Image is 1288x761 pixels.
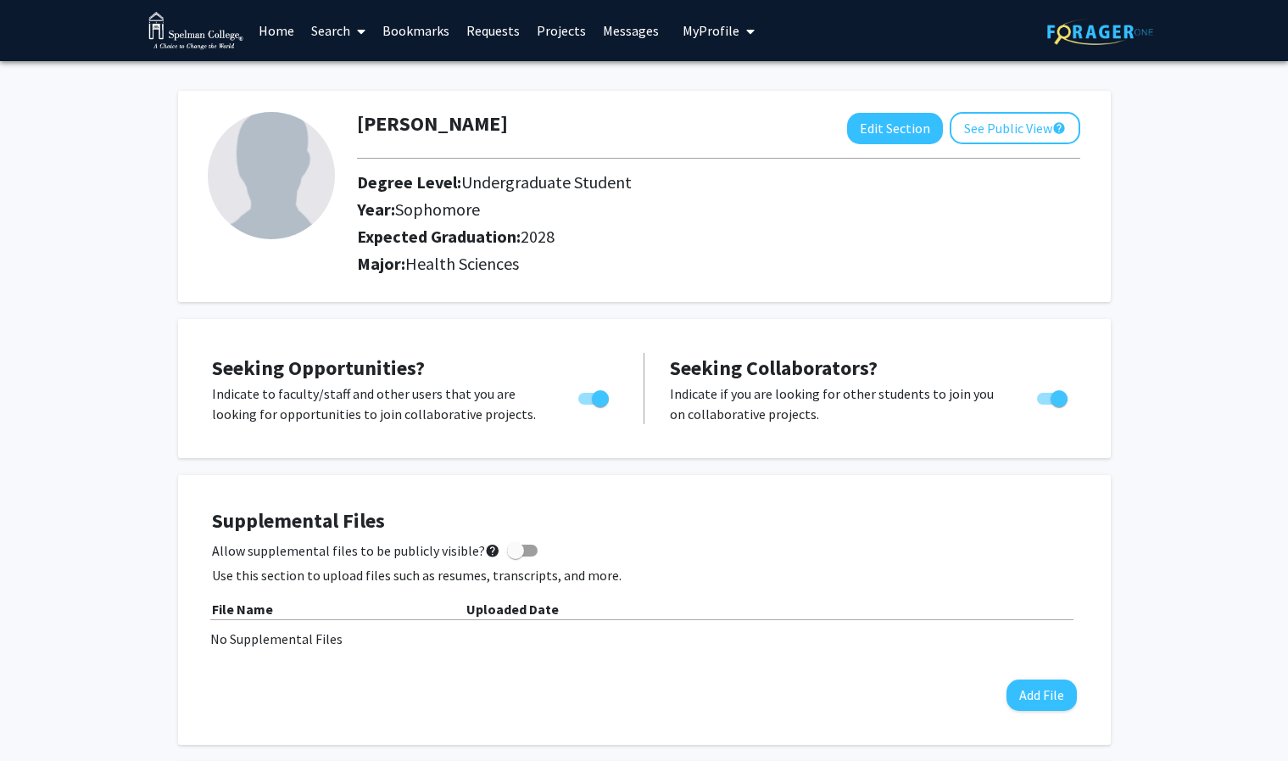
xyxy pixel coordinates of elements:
a: Search [303,1,374,60]
h2: Year: [357,199,1003,220]
a: Projects [528,1,594,60]
h2: Degree Level: [357,172,1003,193]
span: Sophomore [395,199,480,220]
h1: [PERSON_NAME] [357,112,508,137]
span: 2028 [521,226,555,247]
span: Seeking Collaborators? [670,355,878,381]
mat-icon: help [1052,118,1066,138]
img: Spelman College Logo [148,12,244,50]
span: My Profile [683,22,739,39]
b: Uploaded Date [466,601,559,618]
span: Allow supplemental files to be publicly visible? [212,540,500,561]
a: Requests [458,1,528,60]
span: Undergraduate Student [461,171,632,193]
div: Toggle [1030,383,1077,409]
h4: Supplemental Files [212,509,1077,534]
div: No Supplemental Files [210,629,1079,649]
button: Add File [1006,680,1077,711]
a: Home [250,1,303,60]
p: Indicate to faculty/staff and other users that you are looking for opportunities to join collabor... [212,383,546,424]
p: Indicate if you are looking for other students to join you on collaborative projects. [670,383,1005,424]
a: Bookmarks [374,1,458,60]
h2: Expected Graduation: [357,227,1003,247]
b: File Name [212,601,273,618]
h2: Major: [357,254,1080,274]
a: Messages [594,1,667,60]
img: Profile Picture [208,112,335,239]
button: See Public View [950,112,1080,144]
img: ForagerOne Logo [1047,19,1153,45]
mat-icon: help [485,540,500,561]
div: Toggle [572,383,618,409]
span: Seeking Opportunities? [212,355,425,381]
p: Use this section to upload files such as resumes, transcripts, and more. [212,565,1077,585]
iframe: Chat [13,685,72,748]
span: Health Sciences [405,253,519,274]
button: Edit Section [847,113,943,144]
